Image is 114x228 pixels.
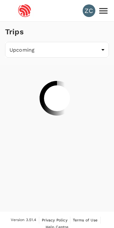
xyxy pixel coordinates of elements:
img: Espressif Systems Singapore Pte Ltd [10,4,39,18]
span: Privacy Policy [42,218,67,222]
div: ZC [83,4,95,17]
h1: Trips [5,22,24,42]
a: Privacy Policy [42,217,67,224]
a: Terms of Use [73,217,98,224]
span: Version 3.51.4 [11,217,36,223]
span: Terms of Use [73,218,98,222]
div: Upcoming [5,42,109,58]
